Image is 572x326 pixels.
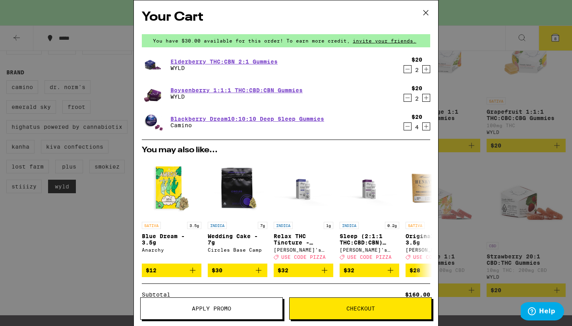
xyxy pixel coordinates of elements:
button: Increment [422,122,430,130]
a: Elderberry THC:CBN 2:1 Gummies [170,58,278,65]
p: WYLD [170,65,278,71]
div: 4 [412,124,422,130]
button: Increment [422,94,430,102]
a: Open page for Blue Dream - 3.5g from Anarchy [142,158,201,264]
p: Blue Dream - 3.5g [142,233,201,246]
span: $28 [410,267,420,274]
p: Original Haze - 3.5g [406,233,465,246]
p: WYLD [170,93,303,100]
span: USE CODE PIZZA [413,254,458,260]
div: 2 [412,95,422,102]
span: $32 [278,267,288,274]
span: $12 [146,267,157,274]
a: Boysenberry 1:1:1 THC:CBD:CBN Gummies [170,87,303,93]
button: Add to bag [406,264,465,277]
p: 1g [324,222,333,229]
img: Mary's Medicinals - Relax THC Tincture - 1000mg [274,158,333,218]
img: Anarchy - Blue Dream - 3.5g [142,158,201,218]
img: WYLD - Elderberry THC:CBN 2:1 Gummies [142,54,164,76]
button: Increment [422,65,430,73]
span: invite your friends. [350,38,419,43]
div: Anarchy [142,247,201,252]
span: $30 [212,267,222,274]
button: Add to bag [274,264,333,277]
button: Decrement [404,122,412,130]
span: USE CODE PIZZA [281,254,326,260]
div: $20 [412,114,422,120]
a: Open page for Sleep (2:1:1 THC:CBD:CBN) Tincture - 200mg from Mary's Medicinals [340,158,399,264]
a: Blackberry Dream10:10:10 Deep Sleep Gummies [170,116,324,122]
div: $20 [412,85,422,91]
p: 7g [258,222,267,229]
span: USE CODE PIZZA [347,254,392,260]
a: Open page for Original Haze - 3.5g from Henry's Original [406,158,465,264]
div: $160.00 [405,292,430,297]
span: Apply Promo [192,306,231,311]
button: Apply Promo [140,297,283,320]
a: Open page for Wedding Cake - 7g from Circles Base Camp [208,158,267,264]
p: Camino [170,122,324,128]
button: Add to bag [340,264,399,277]
p: Wedding Cake - 7g [208,233,267,246]
img: WYLD - Boysenberry 1:1:1 THC:CBD:CBN Gummies [142,78,164,109]
p: INDICA [274,222,293,229]
p: INDICA [208,222,227,229]
p: Relax THC Tincture - 1000mg [274,233,333,246]
div: [PERSON_NAME]'s Medicinals [340,247,399,252]
img: Circles Base Camp - Wedding Cake - 7g [208,158,267,218]
h2: Your Cart [142,8,430,26]
button: Add to bag [142,264,201,277]
p: 3.5g [187,222,201,229]
button: Decrement [404,94,412,102]
div: 2 [412,67,422,73]
p: Sleep (2:1:1 THC:CBD:CBN) Tincture - 200mg [340,233,399,246]
iframe: Opens a widget where you can find more information [521,302,564,322]
span: $32 [344,267,354,274]
span: Checkout [346,306,375,311]
img: Camino - Blackberry Dream10:10:10 Deep Sleep Gummies [142,111,164,133]
div: Circles Base Camp [208,247,267,252]
h2: You may also like... [142,146,430,154]
div: Subtotal [142,292,176,297]
div: [PERSON_NAME]'s Medicinals [274,247,333,252]
div: You have $30.00 available for this order! To earn more credit,invite your friends. [142,34,430,47]
button: Checkout [289,297,432,320]
a: Open page for Relax THC Tincture - 1000mg from Mary's Medicinals [274,158,333,264]
div: $20 [412,56,422,63]
img: Mary's Medicinals - Sleep (2:1:1 THC:CBD:CBN) Tincture - 200mg [340,158,399,218]
p: SATIVA [406,222,425,229]
p: 0.2g [385,222,399,229]
p: INDICA [340,222,359,229]
img: Henry's Original - Original Haze - 3.5g [406,158,465,218]
button: Add to bag [208,264,267,277]
div: [PERSON_NAME] Original [406,247,465,252]
button: Decrement [404,65,412,73]
span: You have $30.00 available for this order! To earn more credit, [153,38,350,43]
